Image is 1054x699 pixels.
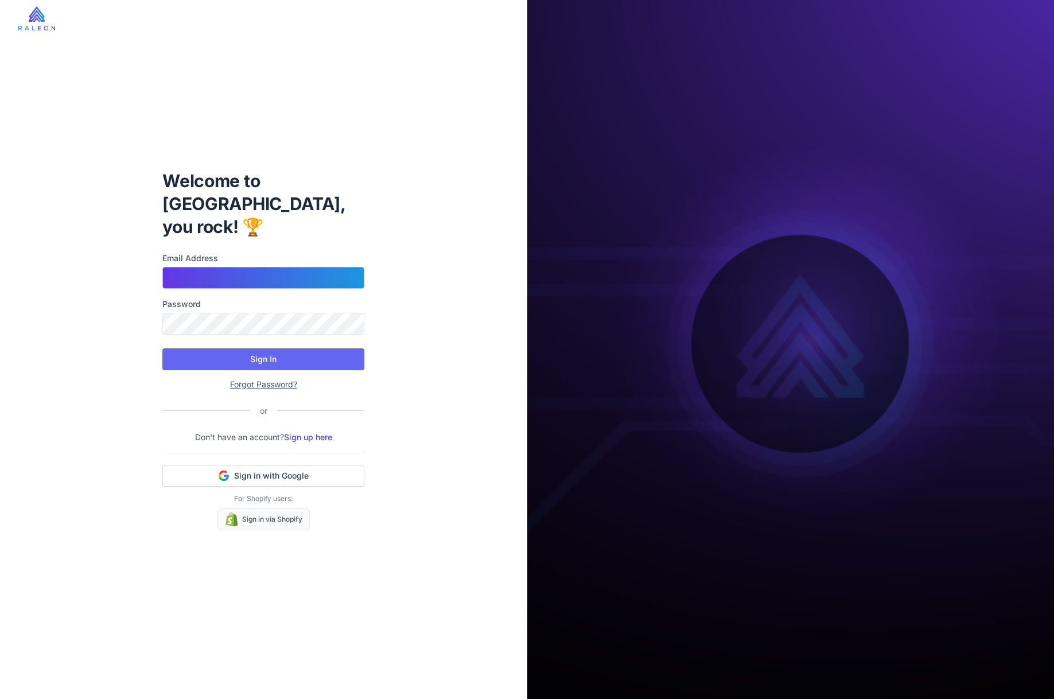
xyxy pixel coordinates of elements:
[162,252,364,265] label: Email Address
[162,298,364,310] label: Password
[18,6,55,30] img: raleon-logo-whitebg.9aac0268.jpg
[234,470,309,481] span: Sign in with Google
[217,508,310,530] a: Sign in via Shopify
[230,379,297,389] a: Forgot Password?
[162,169,364,238] h1: Welcome to [GEOGRAPHIC_DATA], you rock! 🏆
[284,432,332,442] a: Sign up here
[162,348,364,370] button: Sign In
[162,494,364,504] p: For Shopify users:
[162,465,364,487] button: Sign in with Google
[162,431,364,444] p: Don't have an account?
[251,405,277,417] div: or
